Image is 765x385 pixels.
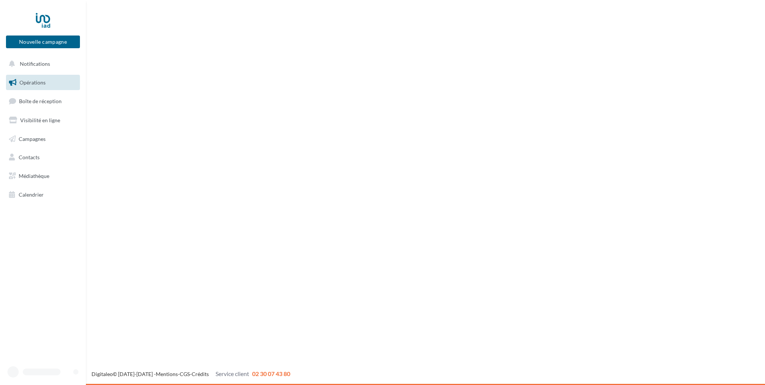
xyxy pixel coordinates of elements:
[156,371,178,377] a: Mentions
[19,154,40,160] span: Contacts
[4,150,81,165] a: Contacts
[6,36,80,48] button: Nouvelle campagne
[19,135,46,142] span: Campagnes
[4,113,81,128] a: Visibilité en ligne
[19,173,49,179] span: Médiathèque
[20,117,60,123] span: Visibilité en ligne
[180,371,190,377] a: CGS
[4,75,81,90] a: Opérations
[19,79,46,86] span: Opérations
[252,370,290,377] span: 02 30 07 43 80
[192,371,209,377] a: Crédits
[4,56,78,72] button: Notifications
[20,61,50,67] span: Notifications
[4,168,81,184] a: Médiathèque
[4,131,81,147] a: Campagnes
[4,187,81,203] a: Calendrier
[92,371,290,377] span: © [DATE]-[DATE] - - -
[19,98,62,104] span: Boîte de réception
[4,93,81,109] a: Boîte de réception
[216,370,249,377] span: Service client
[19,191,44,198] span: Calendrier
[92,371,113,377] a: Digitaleo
